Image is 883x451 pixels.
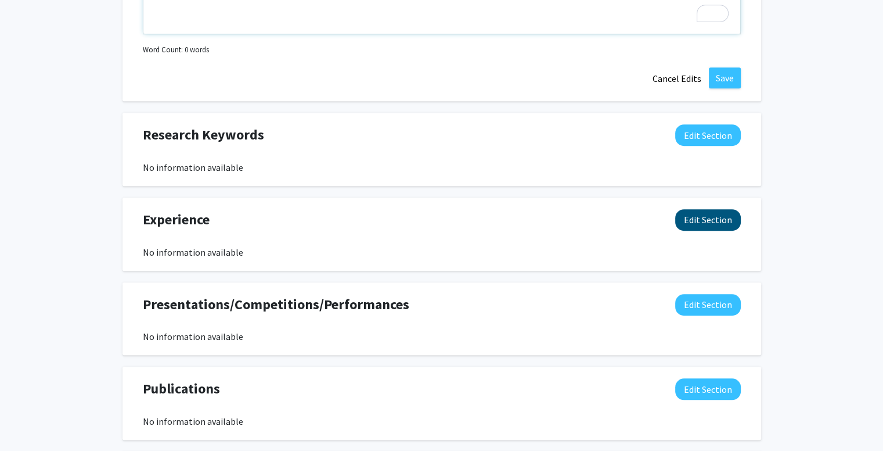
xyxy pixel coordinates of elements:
button: Save [709,67,741,88]
iframe: Chat [9,399,49,442]
span: Experience [143,209,210,230]
div: No information available [143,160,741,174]
div: No information available [143,414,741,428]
div: No information available [143,330,741,343]
span: Research Keywords [143,124,264,145]
button: Edit Publications [675,378,741,400]
div: No information available [143,245,741,259]
span: Publications [143,378,220,399]
button: Edit Research Keywords [675,124,741,146]
span: Presentations/Competitions/Performances [143,294,409,315]
button: Cancel Edits [645,67,709,90]
button: Edit Presentations/Competitions/Performances [675,294,741,316]
small: Word Count: 0 words [143,44,209,55]
button: Edit Experience [675,209,741,231]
